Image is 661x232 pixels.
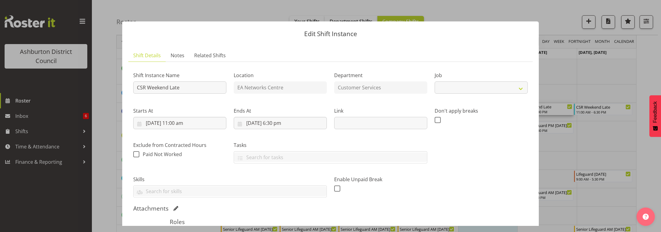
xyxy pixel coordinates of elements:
[234,72,327,79] label: Location
[170,218,491,226] h5: Roles
[334,107,427,114] label: Link
[435,72,528,79] label: Job
[334,176,427,183] label: Enable Unpaid Break
[194,52,226,59] span: Related Shifts
[128,31,533,37] p: Edit Shift Instance
[652,101,658,123] span: Feedback
[133,81,226,94] input: Shift Instance Name
[649,95,661,137] button: Feedback - Show survey
[133,107,226,114] label: Starts At
[133,141,226,149] label: Exclude from Contracted Hours
[133,72,226,79] label: Shift Instance Name
[143,151,182,158] span: Paid Not Worked
[643,214,649,220] img: help-xxl-2.png
[234,117,327,129] input: Click to select...
[234,107,327,114] label: Ends At
[133,205,168,212] h5: Attachments
[171,52,184,59] span: Notes
[234,152,427,162] input: Search for tasks
[133,117,226,129] input: Click to select...
[133,52,161,59] span: Shift Details
[234,141,427,149] label: Tasks
[435,107,528,114] label: Don't apply breaks
[133,176,327,183] label: Skills
[134,187,327,196] input: Search for skills
[334,72,427,79] label: Department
